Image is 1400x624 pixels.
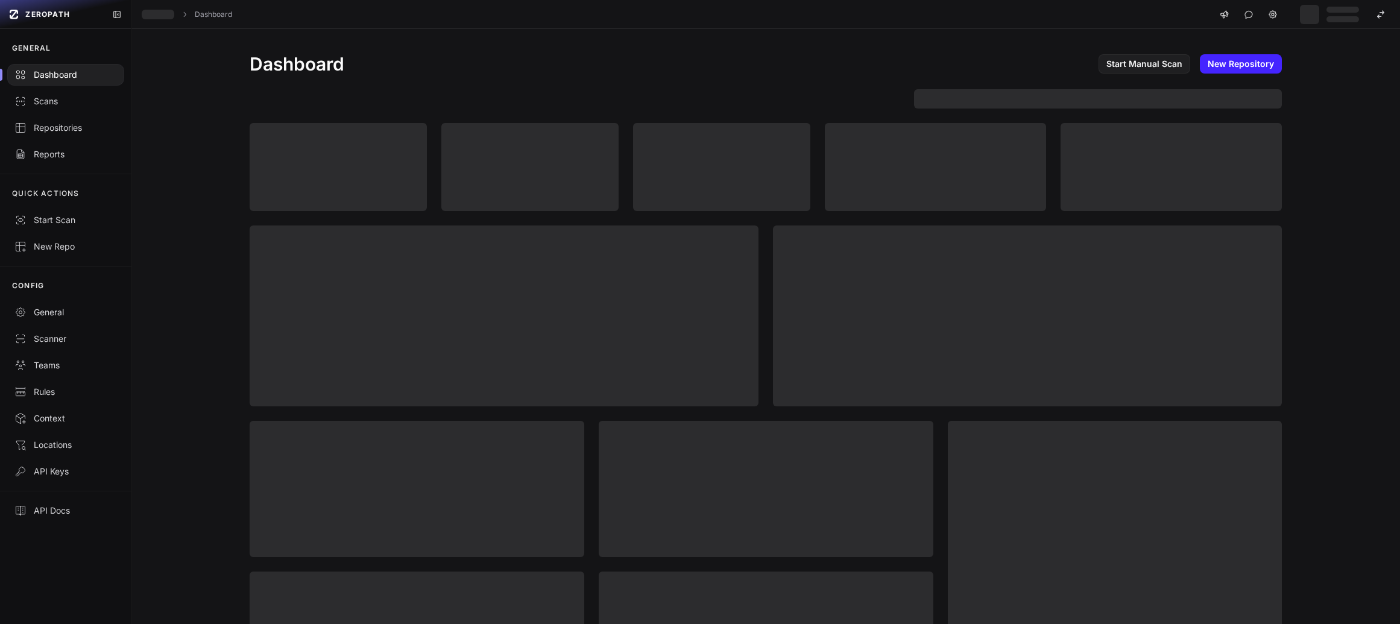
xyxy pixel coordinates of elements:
[12,281,44,291] p: CONFIG
[14,148,117,160] div: Reports
[142,10,232,19] nav: breadcrumb
[14,214,117,226] div: Start Scan
[14,386,117,398] div: Rules
[14,69,117,81] div: Dashboard
[14,505,117,517] div: API Docs
[14,465,117,477] div: API Keys
[14,412,117,424] div: Context
[12,43,51,53] p: GENERAL
[14,306,117,318] div: General
[14,241,117,253] div: New Repo
[1099,54,1190,74] a: Start Manual Scan
[250,53,344,75] h1: Dashboard
[14,122,117,134] div: Repositories
[195,10,232,19] a: Dashboard
[180,10,189,19] svg: chevron right,
[12,189,80,198] p: QUICK ACTIONS
[25,10,70,19] span: ZEROPATH
[5,5,102,24] a: ZEROPATH
[1200,54,1282,74] a: New Repository
[14,333,117,345] div: Scanner
[14,439,117,451] div: Locations
[14,359,117,371] div: Teams
[14,95,117,107] div: Scans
